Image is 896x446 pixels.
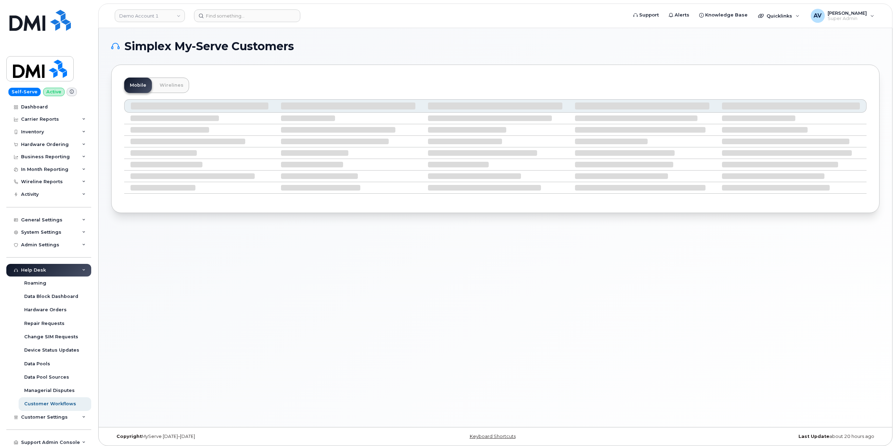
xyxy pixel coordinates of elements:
[125,41,294,52] span: Simplex My-Serve Customers
[154,78,189,93] a: Wirelines
[470,434,516,439] a: Keyboard Shortcuts
[798,434,829,439] strong: Last Update
[124,78,152,93] a: Mobile
[111,434,367,439] div: MyServe [DATE]–[DATE]
[623,434,880,439] div: about 20 hours ago
[116,434,142,439] strong: Copyright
